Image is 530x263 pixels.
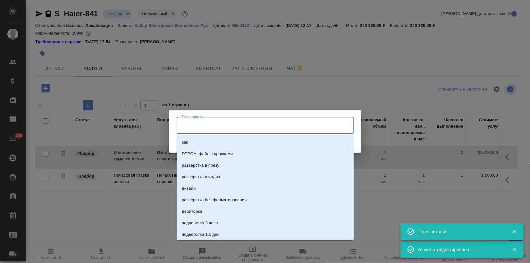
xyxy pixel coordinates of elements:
p: дебиторка [182,208,202,215]
p: разверстка без форматирования [182,197,247,203]
p: дизайн [182,185,196,192]
p: подверстка 3 часа [182,220,218,226]
p: кек [182,139,188,146]
div: Услуга отредактирована [417,246,502,253]
div: Пересчитано! [417,228,502,235]
p: разверстка в презу [182,162,219,169]
p: DTPQA, файл с правками [182,151,233,157]
p: подверстка 1,5 дня [182,231,220,238]
button: Закрыть [508,229,521,235]
button: Закрыть [508,247,521,252]
p: разверстка в индиз [182,174,220,180]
